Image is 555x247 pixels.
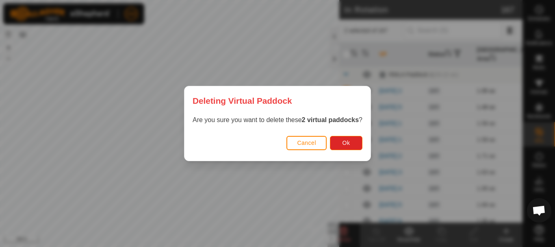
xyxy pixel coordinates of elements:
span: Ok [343,140,350,146]
button: Ok [330,136,362,150]
span: Cancel [297,140,316,146]
span: Deleting Virtual Paddock [193,94,292,107]
button: Cancel [286,136,327,150]
strong: 2 virtual paddocks [302,116,359,123]
span: Are you sure you want to delete these ? [193,116,362,123]
a: Open chat [527,198,551,223]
